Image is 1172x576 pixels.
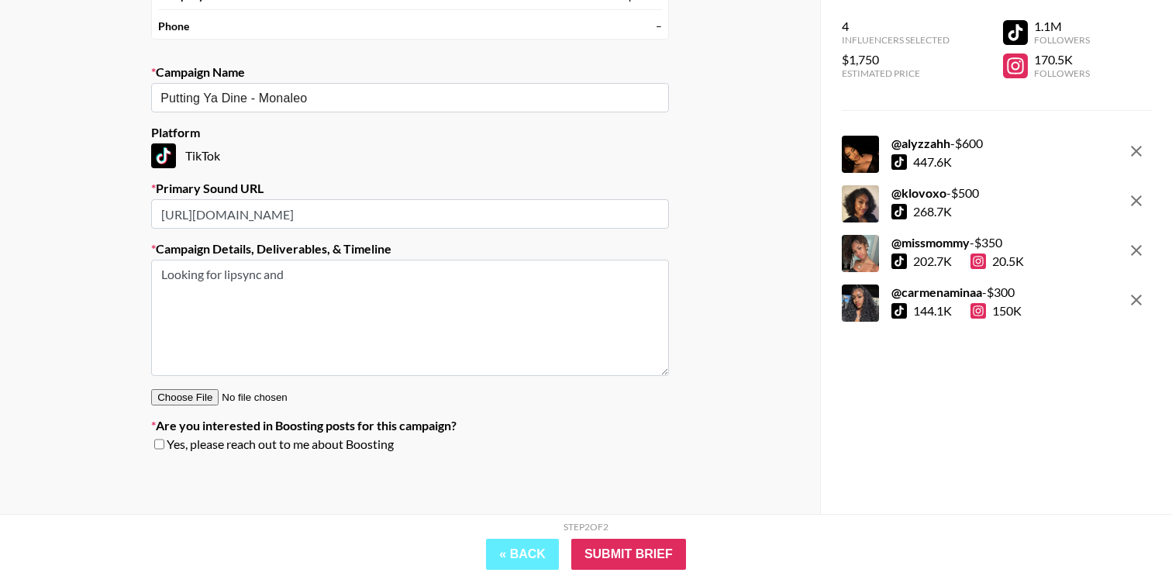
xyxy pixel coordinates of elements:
[151,143,669,168] div: TikTok
[486,539,559,570] button: « Back
[913,303,952,319] div: 144.1K
[842,67,950,79] div: Estimated Price
[891,136,950,150] strong: @ alyzzahh
[913,154,952,170] div: 447.6K
[842,19,950,34] div: 4
[1034,34,1090,46] div: Followers
[151,64,669,80] label: Campaign Name
[842,34,950,46] div: Influencers Selected
[891,136,983,151] div: - $ 600
[1034,19,1090,34] div: 1.1M
[1034,67,1090,79] div: Followers
[571,539,686,570] input: Submit Brief
[913,204,952,219] div: 268.7K
[970,303,1022,319] div: 150K
[891,185,946,200] strong: @ klovoxo
[970,254,1024,269] div: 20.5K
[151,181,669,196] label: Primary Sound URL
[1034,52,1090,67] div: 170.5K
[160,89,639,107] input: Old Town Road - Lil Nas X + Billy Ray Cyrus
[891,235,1024,250] div: - $ 350
[151,143,176,168] img: TikTok
[891,235,970,250] strong: @ missmommy
[1094,498,1153,557] iframe: Drift Widget Chat Controller
[151,199,669,229] input: https://www.tiktok.com/music/Old-Town-Road-6683330941219244813
[891,285,982,299] strong: @ carmenaminaa
[1121,185,1152,216] button: remove
[891,185,979,201] div: - $ 500
[1121,136,1152,167] button: remove
[1121,235,1152,266] button: remove
[913,254,952,269] div: 202.7K
[891,285,1022,300] div: - $ 300
[656,19,662,33] div: –
[1121,285,1152,316] button: remove
[151,418,669,433] label: Are you interested in Boosting posts for this campaign?
[151,241,669,257] label: Campaign Details, Deliverables, & Timeline
[151,125,669,140] label: Platform
[167,436,394,452] span: Yes, please reach out to me about Boosting
[158,19,189,33] strong: Phone
[564,521,608,533] div: Step 2 of 2
[842,52,950,67] div: $1,750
